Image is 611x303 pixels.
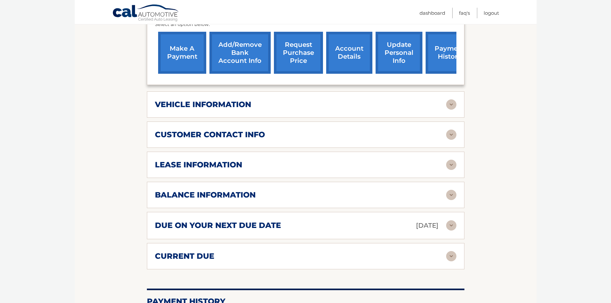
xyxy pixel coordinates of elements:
a: Cal Automotive [112,4,180,23]
p: [DATE] [416,220,438,231]
img: accordion-rest.svg [446,160,456,170]
img: accordion-rest.svg [446,190,456,200]
a: make a payment [158,32,206,74]
a: request purchase price [274,32,323,74]
h2: customer contact info [155,130,265,139]
a: update personal info [376,32,422,74]
a: Add/Remove bank account info [209,32,271,74]
h2: balance information [155,190,256,200]
a: account details [326,32,372,74]
p: Select an option below: [155,21,456,29]
img: accordion-rest.svg [446,251,456,261]
img: accordion-rest.svg [446,99,456,110]
img: accordion-rest.svg [446,220,456,231]
img: accordion-rest.svg [446,130,456,140]
a: FAQ's [459,8,470,18]
h2: vehicle information [155,100,251,109]
h2: due on your next due date [155,221,281,230]
h2: lease information [155,160,242,170]
a: payment history [426,32,474,74]
a: Logout [484,8,499,18]
h2: current due [155,251,214,261]
a: Dashboard [420,8,445,18]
